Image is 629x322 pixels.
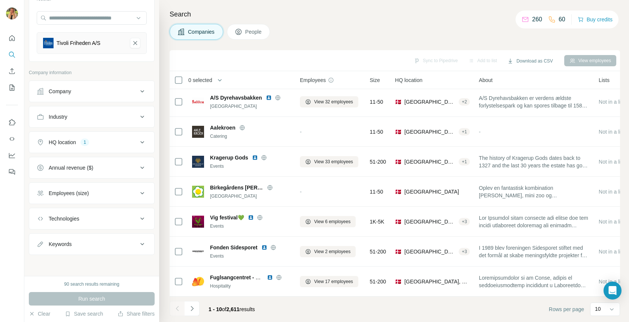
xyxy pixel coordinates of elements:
button: Use Surfe on LinkedIn [6,116,18,129]
img: LinkedIn logo [267,274,273,280]
button: View 6 employees [300,216,356,227]
button: My lists [6,81,18,94]
img: Logo of Aalekroen [192,126,204,138]
button: Quick start [6,31,18,45]
button: Tivoli Friheden A/S-remove-button [130,38,140,48]
div: [GEOGRAPHIC_DATA] [210,193,291,200]
span: People [245,28,262,36]
img: Tivoli Friheden A/S-logo [43,38,54,48]
span: 11-50 [370,128,383,136]
button: View 17 employees [300,276,358,287]
div: [GEOGRAPHIC_DATA] [210,103,291,110]
button: Navigate to next page [185,301,200,316]
span: Kragerup Gods [210,154,248,161]
span: [GEOGRAPHIC_DATA] [404,188,459,195]
span: Vig festival💚 [210,214,244,221]
div: Tivoli Friheden A/S [57,39,100,47]
span: 2,611 [227,306,240,312]
span: 1 - 10 [209,306,222,312]
p: 10 [595,305,601,313]
button: View 33 employees [300,156,358,167]
span: Not in a list [599,159,625,165]
span: Fuglsangcentret - Hotel kursus og konferencecenter [210,274,340,280]
div: Catering [210,133,291,140]
span: The history of Kragerup Gods dates back to 1327 and the last 30 years the estate has gone through... [479,154,590,169]
span: Aalekroen [210,124,236,131]
div: + 3 [459,248,470,255]
span: [GEOGRAPHIC_DATA], Region of [GEOGRAPHIC_DATA] [404,278,470,285]
span: - [300,129,302,135]
img: Logo of Fonden Sidesporet [192,246,204,258]
span: 11-50 [370,98,383,106]
span: 🇩🇰 [395,98,401,106]
span: Loremipsumdolor si am Conse, adipis el seddoeiusmodtemp incididunt u Laboreetdo magnaal enim admi... [479,274,590,289]
div: + 3 [459,218,470,225]
span: 51-200 [370,248,386,255]
button: View 2 employees [300,246,356,257]
span: A/S Dyrehavsbakken er verdens ældste forlystelsespark og kan spores tilbage til 1583. Dyrehavsbak... [479,94,590,109]
span: Companies [188,28,215,36]
button: HQ location1 [29,133,154,151]
div: 1 [80,139,89,146]
img: Avatar [6,7,18,19]
span: 🇩🇰 [395,248,401,255]
span: Not in a list [599,279,625,285]
button: Annual revenue ($) [29,159,154,177]
span: View 6 employees [314,218,350,225]
span: Employees [300,76,326,84]
span: 🇩🇰 [395,158,401,165]
p: 60 [559,15,565,24]
span: Birkegårdens [PERSON_NAME] [210,184,263,191]
div: + 1 [459,128,470,135]
button: Technologies [29,210,154,228]
p: Company information [29,69,155,76]
span: Lor Ipsumdol sitam consecte adi elitse doe tem incidi utlaboreet doloremag ali enimadm veniamquis... [479,214,590,229]
span: Fonden Sidesporet [210,244,258,251]
span: Rows per page [549,306,584,313]
span: Not in a list [599,249,625,255]
div: HQ location [49,139,76,146]
div: Employees (size) [49,189,89,197]
span: [GEOGRAPHIC_DATA], [GEOGRAPHIC_DATA]|[GEOGRAPHIC_DATA] [404,98,456,106]
img: LinkedIn logo [266,95,272,101]
button: Download as CSV [502,55,558,67]
span: Size [370,76,380,84]
div: Company [49,88,71,95]
span: 🇩🇰 [395,188,401,195]
span: Not in a list [599,219,625,225]
img: Logo of A/S Dyrehavsbakken [192,96,204,108]
div: Annual revenue ($) [49,164,93,171]
img: Logo of Vig festival💚 [192,216,204,228]
button: Keywords [29,235,154,253]
span: View 2 employees [314,248,350,255]
div: Events [210,163,291,170]
span: I 1989 blev foreningen Sidesporet stiftet med det formål at skabe meningsfyldte projekter for arb... [479,244,590,259]
span: 1K-5K [370,218,385,225]
span: View 17 employees [314,278,353,285]
span: [GEOGRAPHIC_DATA], [GEOGRAPHIC_DATA] [404,158,456,165]
div: Keywords [49,240,72,248]
button: Enrich CSV [6,64,18,78]
button: Clear [29,310,50,318]
span: [GEOGRAPHIC_DATA], Sjaelland|Holbak [404,248,456,255]
span: - [479,129,481,135]
span: 11-50 [370,188,383,195]
span: [GEOGRAPHIC_DATA], [GEOGRAPHIC_DATA]|[GEOGRAPHIC_DATA] [404,128,456,136]
button: Save search [65,310,103,318]
span: results [209,306,255,312]
button: Search [6,48,18,61]
span: Oplev en fantastisk kombination [PERSON_NAME], mini zoo og familieunderholdning på [GEOGRAPHIC_DA... [479,184,590,199]
span: 51-200 [370,278,386,285]
img: LinkedIn logo [252,155,258,161]
button: Employees (size) [29,184,154,202]
div: 90 search results remaining [64,281,119,288]
button: Buy credits [578,14,613,25]
span: 🇩🇰 [395,278,401,285]
div: Events [210,223,291,230]
button: Use Surfe API [6,132,18,146]
button: View 32 employees [300,96,358,107]
p: 260 [532,15,542,24]
button: Dashboard [6,149,18,162]
img: Logo of Birkegårdens Haver [192,186,204,198]
button: Industry [29,108,154,126]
